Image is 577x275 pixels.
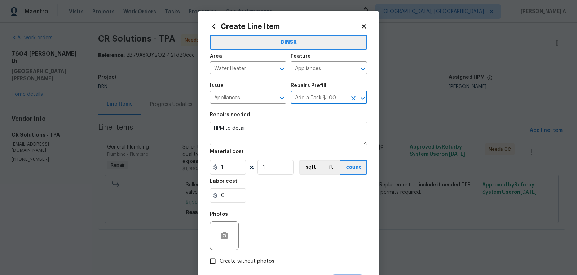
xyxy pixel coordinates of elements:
[322,160,340,175] button: ft
[210,122,367,145] textarea: HPM to detail
[277,93,287,103] button: Open
[210,212,228,217] h5: Photos
[210,179,237,184] h5: Labor cost
[210,83,224,88] h5: Issue
[210,22,361,30] h2: Create Line Item
[348,93,358,103] button: Clear
[210,54,222,59] h5: Area
[210,112,250,117] h5: Repairs needed
[291,83,326,88] h5: Repairs Prefill
[210,149,244,154] h5: Material cost
[220,258,274,265] span: Create without photos
[358,93,368,103] button: Open
[291,54,311,59] h5: Feature
[277,64,287,74] button: Open
[340,160,367,175] button: count
[358,64,368,74] button: Open
[299,160,322,175] button: sqft
[210,35,367,50] button: BINSR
